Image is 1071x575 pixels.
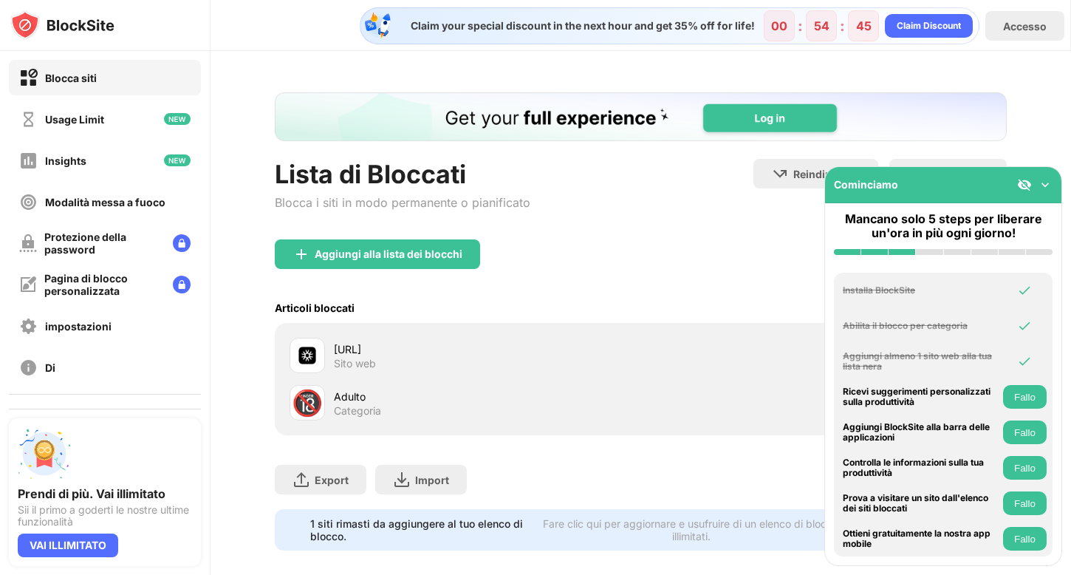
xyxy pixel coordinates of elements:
[19,276,37,293] img: customize-block-page-off.svg
[10,10,114,40] img: logo-blocksite.svg
[298,347,316,364] img: favicons
[275,302,355,314] div: Articoli bloccati
[843,493,999,514] div: Prova a visitare un sito dall'elenco dei siti bloccati
[843,528,999,550] div: Ottieni gratuitamente la nostra app mobile
[19,317,38,336] img: settings-off.svg
[1003,491,1047,515] button: Fallo
[18,427,71,480] img: push-unlimited.svg
[45,72,97,84] div: Blocca siti
[45,320,112,333] div: impostazioni
[275,159,530,189] div: Lista di Bloccati
[45,113,104,126] div: Usage Limit
[897,18,961,33] div: Claim Discount
[856,18,872,33] div: 45
[315,474,349,486] div: Export
[19,358,38,377] img: about-off.svg
[415,474,449,486] div: Import
[45,361,55,374] div: Di
[1003,20,1047,33] div: Accesso
[173,234,191,252] img: lock-menu.svg
[19,69,38,87] img: block-on.svg
[19,110,38,129] img: time-usage-off.svg
[402,19,755,33] div: Claim your special discount in the next hour and get 35% off for life!
[164,113,191,125] img: new-icon.svg
[1003,456,1047,480] button: Fallo
[18,504,192,528] div: Sii il primo a goderti le nostre ultime funzionalità
[44,272,161,297] div: Pagina di blocco personalizzata
[843,351,999,372] div: Aggiungi almeno 1 sito web alla tua lista nera
[164,154,191,166] img: new-icon.svg
[843,457,999,479] div: Controlla le informazioni sulla tua produttività
[310,517,533,542] div: 1 siti rimasti da aggiungere al tuo elenco di blocco.
[18,534,118,557] div: VAI ILLIMITATO
[334,341,641,357] div: [URL]
[795,14,806,38] div: :
[18,486,192,501] div: Prendi di più. Vai illimitato
[1017,177,1032,192] img: eye-not-visible.svg
[275,195,530,210] div: Blocca i siti in modo permanente o pianificato
[334,404,381,418] div: Categoria
[771,18,787,33] div: 00
[843,387,999,408] div: Ricevi suggerimenti personalizzati sulla produttività
[275,92,1007,141] iframe: Banner
[19,234,37,252] img: password-protection-off.svg
[843,422,999,443] div: Aggiungi BlockSite alla barra delle applicazioni
[834,212,1053,240] div: Mancano solo 5 steps per liberare un'ora in più ogni giorno!
[1017,283,1032,298] img: omni-check.svg
[44,231,161,256] div: Protezione della password
[292,388,323,418] div: 🔞
[363,11,393,41] img: specialOfferDiscount.svg
[315,248,462,260] div: Aggiungi alla lista dei blocchi
[1038,177,1053,192] img: omni-setup-toggle.svg
[814,18,829,33] div: 54
[19,193,38,211] img: focus-off.svg
[843,321,999,331] div: Abilita il blocco per categoria
[334,357,376,370] div: Sito web
[793,168,860,180] div: Reindirizzare
[19,152,38,170] img: insights-off.svg
[541,517,841,542] div: Fare clic qui per aggiornare e usufruire di un elenco di blocchi illimitati.
[45,196,165,208] div: Modalità messa a fuoco
[45,154,86,167] div: Insights
[837,14,848,38] div: :
[1003,527,1047,551] button: Fallo
[1017,354,1032,369] img: omni-check.svg
[843,285,999,296] div: Installa BlockSite
[1003,421,1047,444] button: Fallo
[173,276,191,293] img: lock-menu.svg
[334,389,641,404] div: Adulto
[834,178,898,191] div: Cominciamo
[1003,385,1047,409] button: Fallo
[1017,319,1032,333] img: omni-check.svg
